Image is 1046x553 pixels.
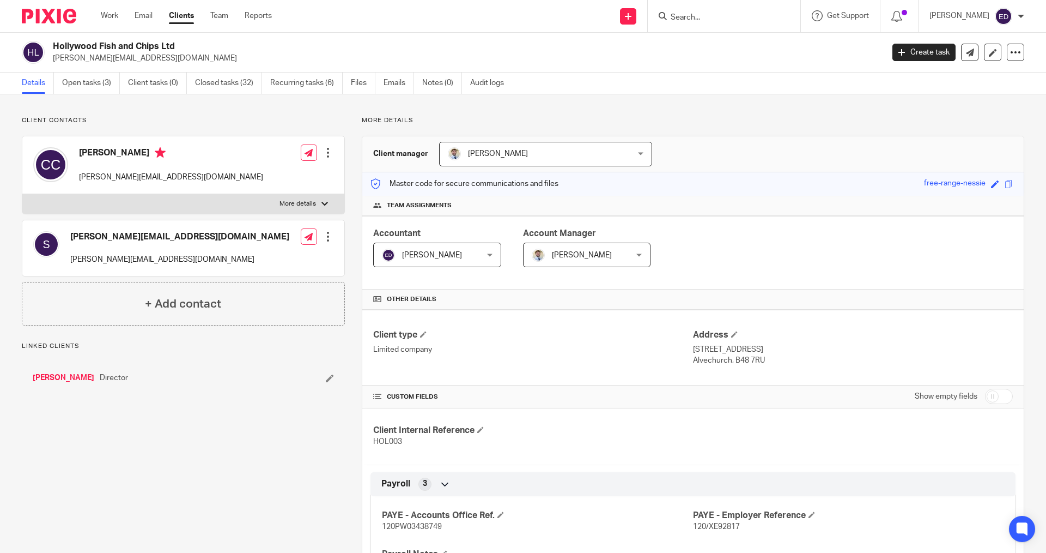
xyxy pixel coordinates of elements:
[101,10,118,21] a: Work
[382,510,693,521] h4: PAYE - Accounts Office Ref.
[128,73,187,94] a: Client tasks (0)
[827,12,869,20] span: Get Support
[523,229,596,238] span: Account Manager
[79,147,263,161] h4: [PERSON_NAME]
[532,249,545,262] img: 1693835698283.jfif
[552,251,612,259] span: [PERSON_NAME]
[381,478,410,490] span: Payroll
[384,73,414,94] a: Emails
[135,10,153,21] a: Email
[929,10,989,21] p: [PERSON_NAME]
[670,13,768,23] input: Search
[79,172,263,183] p: [PERSON_NAME][EMAIL_ADDRESS][DOMAIN_NAME]
[22,116,345,125] p: Client contacts
[155,147,166,158] i: Primary
[145,296,221,312] h4: + Add contact
[422,73,462,94] a: Notes (0)
[402,251,462,259] span: [PERSON_NAME]
[22,73,54,94] a: Details
[22,342,345,351] p: Linked clients
[279,200,316,208] p: More details
[373,438,402,446] span: HOL003
[33,231,59,257] img: svg%3E
[387,201,452,210] span: Team assignments
[468,150,528,158] span: [PERSON_NAME]
[423,478,427,489] span: 3
[22,9,76,23] img: Pixie
[62,73,120,94] a: Open tasks (3)
[924,178,986,190] div: free-range-nessie
[100,372,128,383] span: Director
[373,393,693,401] h4: CUSTOM FIELDS
[370,178,558,189] p: Master code for secure communications and files
[693,329,1013,341] h4: Address
[693,344,1013,355] p: [STREET_ADDRESS]
[33,372,94,383] a: [PERSON_NAME]
[22,41,45,64] img: svg%3E
[53,53,876,64] p: [PERSON_NAME][EMAIL_ADDRESS][DOMAIN_NAME]
[995,8,1012,25] img: svg%3E
[210,10,228,21] a: Team
[373,329,693,341] h4: Client type
[693,510,1004,521] h4: PAYE - Employer Reference
[270,73,343,94] a: Recurring tasks (6)
[373,148,428,159] h3: Client manager
[169,10,194,21] a: Clients
[245,10,272,21] a: Reports
[351,73,375,94] a: Files
[382,523,442,531] span: 120PW03438749
[915,391,977,402] label: Show empty fields
[70,254,289,265] p: [PERSON_NAME][EMAIL_ADDRESS][DOMAIN_NAME]
[373,425,693,436] h4: Client Internal Reference
[693,355,1013,366] p: Alvechurch, B48 7RU
[693,523,740,531] span: 120/XE92817
[892,44,956,61] a: Create task
[53,41,711,52] h2: Hollywood Fish and Chips Ltd
[33,147,68,182] img: svg%3E
[373,229,421,238] span: Accountant
[195,73,262,94] a: Closed tasks (32)
[382,249,395,262] img: svg%3E
[387,295,436,304] span: Other details
[362,116,1024,125] p: More details
[373,344,693,355] p: Limited company
[448,147,461,160] img: 1693835698283.jfif
[70,231,289,243] h4: [PERSON_NAME][EMAIL_ADDRESS][DOMAIN_NAME]
[470,73,512,94] a: Audit logs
